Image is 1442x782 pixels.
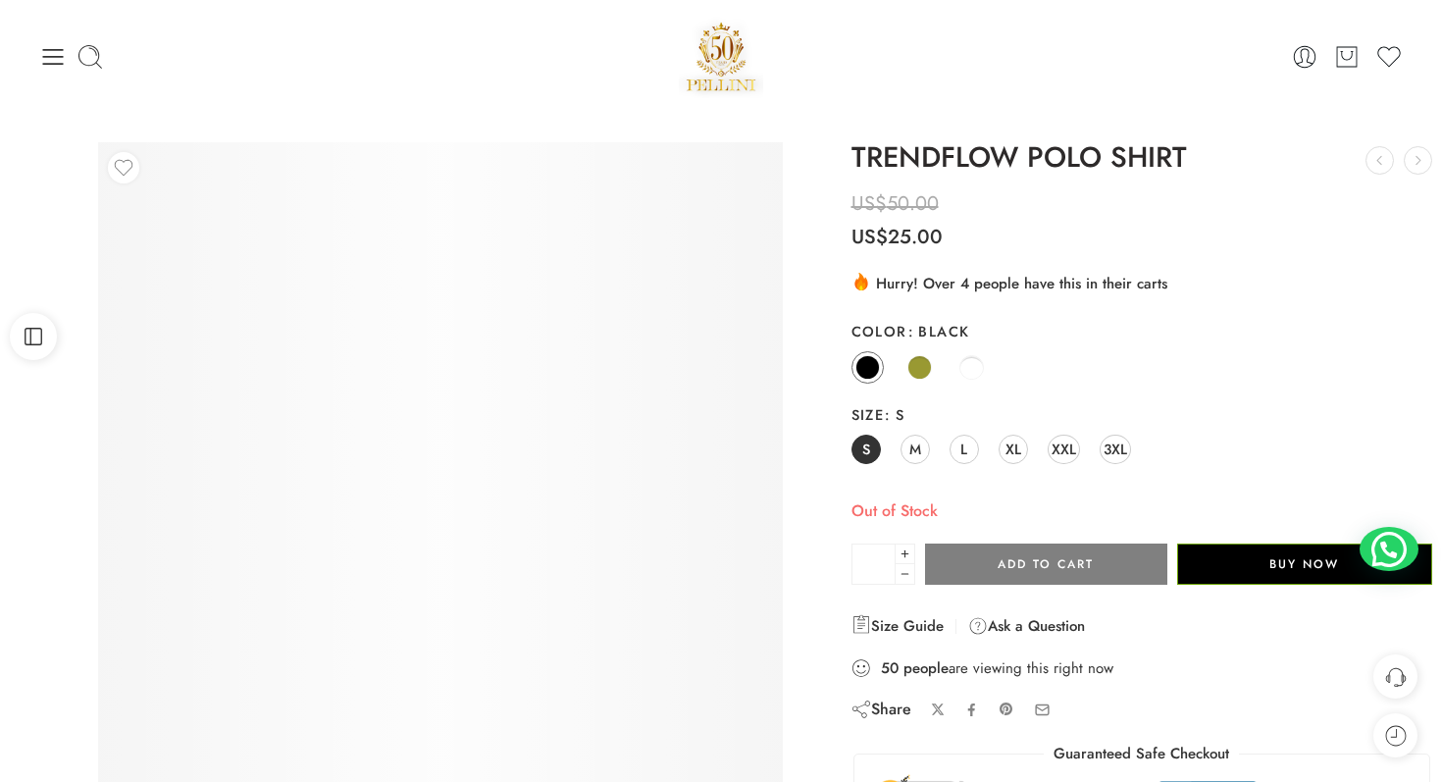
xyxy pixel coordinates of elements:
strong: people [903,658,949,678]
span: US$ [851,223,888,251]
div: Hurry! Over 4 people have this in their carts [851,271,1432,294]
span: S [862,436,870,462]
a: XXL [1048,435,1080,464]
a: Cart [1333,43,1361,71]
label: Size [851,405,1432,425]
span: XXL [1052,436,1076,462]
a: XL [999,435,1028,464]
label: Color [851,322,1432,341]
strong: 50 [881,658,899,678]
div: are viewing this right now [851,657,1432,679]
span: 3XL [1104,436,1127,462]
a: 3XL [1100,435,1131,464]
a: Pin on Pinterest [999,702,1014,717]
button: Buy Now [1177,544,1432,585]
span: L [960,436,967,462]
a: Ask a Question [968,614,1085,638]
img: Pellini [679,15,763,98]
bdi: 50.00 [851,189,939,218]
a: Email to your friends [1034,702,1051,718]
input: Product quantity [851,544,896,585]
span: XL [1005,436,1021,462]
a: Wishlist [1375,43,1403,71]
a: Size Guide [851,614,944,638]
a: L [950,435,979,464]
span: Black [907,321,970,341]
bdi: 25.00 [851,223,943,251]
p: Out of Stock [851,498,1432,524]
a: Share on Facebook [964,703,979,717]
div: Share [851,699,911,720]
button: Add to cart [925,544,1167,585]
legend: Guaranteed Safe Checkout [1044,744,1239,764]
h1: TRENDFLOW POLO SHIRT [851,142,1432,174]
a: Clear options [851,473,893,484]
a: Login / Register [1291,43,1318,71]
span: S [884,404,904,425]
a: Pellini - [679,15,763,98]
a: Share on X [931,703,946,717]
span: US$ [851,189,887,218]
span: M [909,436,921,462]
a: M [901,435,930,464]
a: S [851,435,881,464]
